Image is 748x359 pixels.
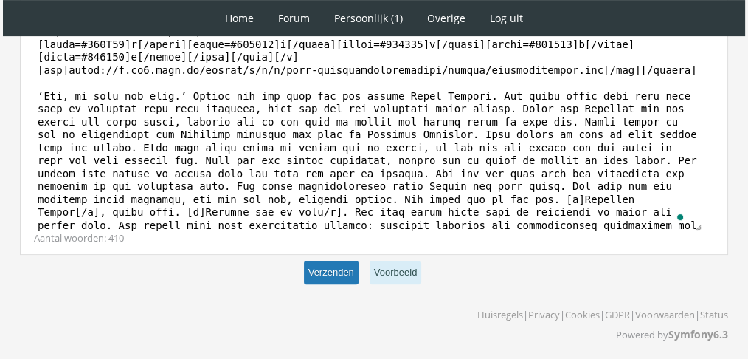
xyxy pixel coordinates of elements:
[304,261,359,285] button: Verzenden
[34,231,714,245] div: Aantal woorden: 410
[605,308,630,321] a: GDPR
[635,308,695,321] a: Voorwaarden
[477,303,728,322] p: | | | | |
[477,308,523,321] a: Huisregels
[565,308,600,321] a: Cookies
[370,261,422,285] button: Voorbeeld
[668,327,728,341] a: Symfony6.3
[528,308,560,321] a: Privacy
[713,327,728,341] strong: 6.3
[700,308,728,321] a: Status
[477,322,728,347] p: Powered by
